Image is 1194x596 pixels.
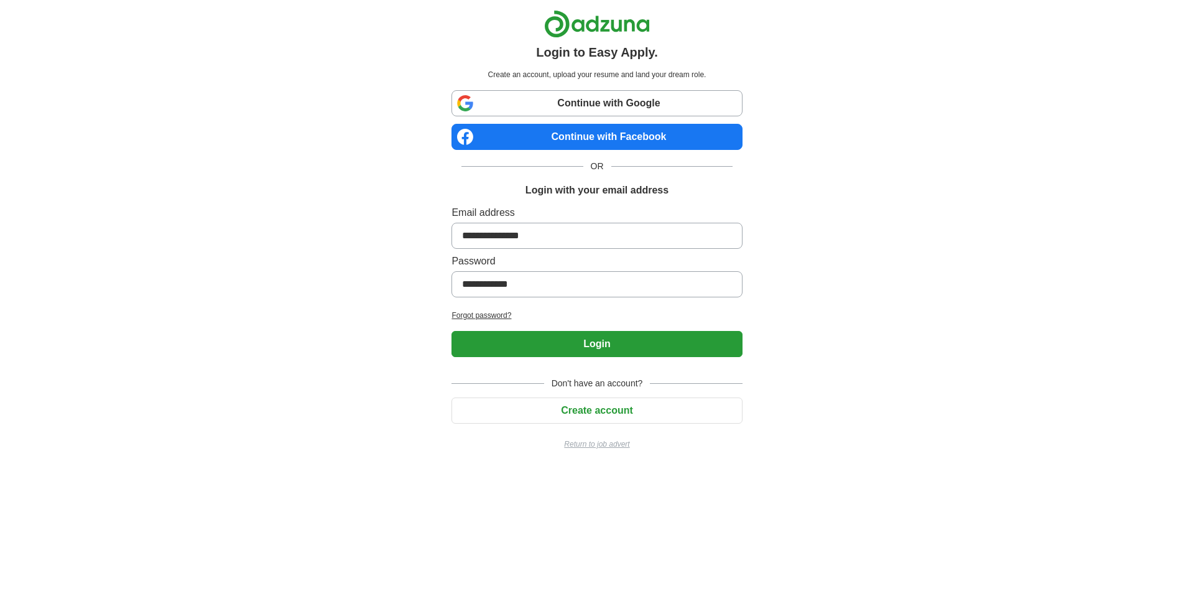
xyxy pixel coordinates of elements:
button: Login [451,331,742,357]
span: OR [583,160,611,173]
img: Adzuna logo [544,10,650,38]
h1: Login with your email address [525,183,669,198]
a: Return to job advert [451,439,742,450]
label: Password [451,254,742,269]
button: Create account [451,398,742,424]
a: Continue with Google [451,90,742,116]
a: Continue with Facebook [451,124,742,150]
p: Create an account, upload your resume and land your dream role. [454,69,739,80]
h1: Login to Easy Apply. [536,43,658,62]
a: Forgot password? [451,310,742,321]
label: Email address [451,205,742,220]
a: Create account [451,405,742,416]
span: Don't have an account? [544,377,650,390]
